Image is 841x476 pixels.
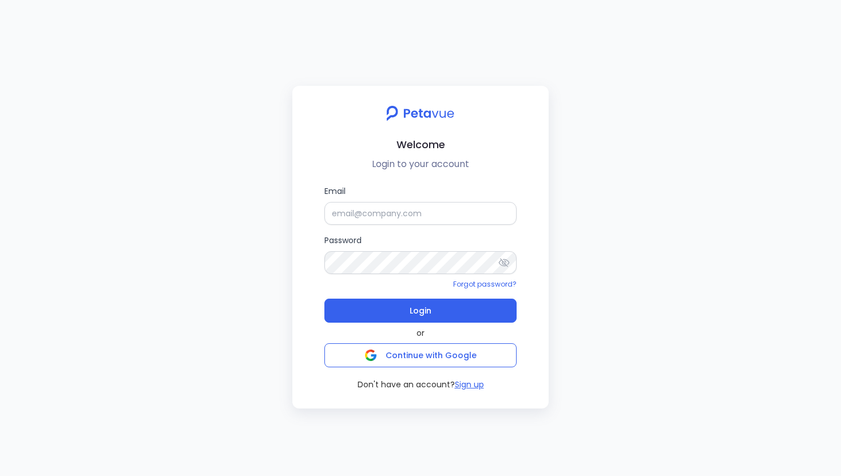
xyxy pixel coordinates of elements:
[416,327,425,339] span: or
[302,157,539,171] p: Login to your account
[302,136,539,153] h2: Welcome
[453,279,517,289] a: Forgot password?
[324,343,517,367] button: Continue with Google
[379,100,462,127] img: petavue logo
[324,185,517,225] label: Email
[324,234,517,274] label: Password
[324,299,517,323] button: Login
[455,379,484,390] button: Sign up
[358,379,455,390] span: Don't have an account?
[386,350,477,361] span: Continue with Google
[324,251,517,274] input: Password
[324,202,517,225] input: Email
[410,303,431,319] span: Login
